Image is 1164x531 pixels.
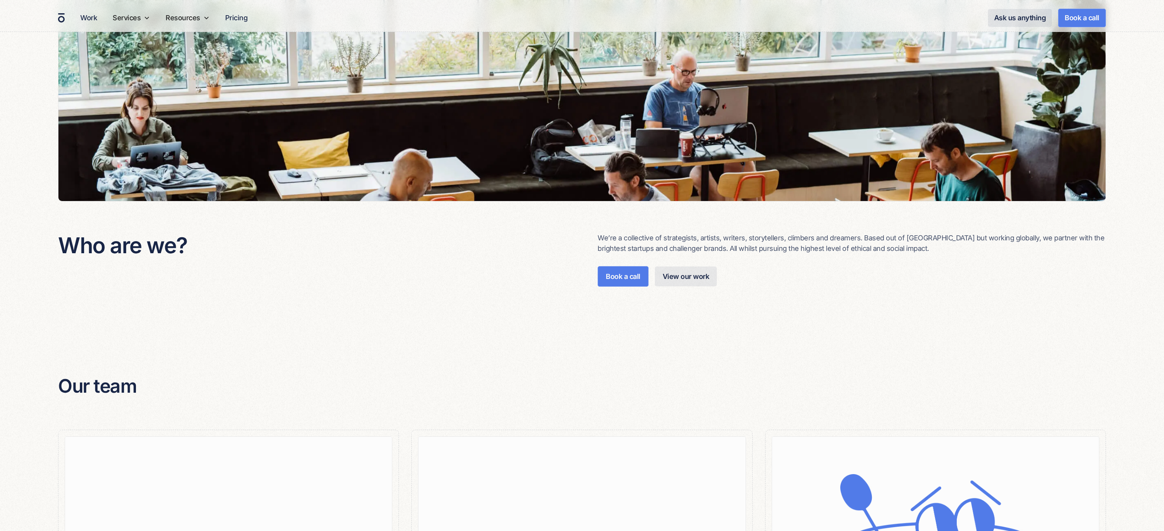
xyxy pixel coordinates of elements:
[58,374,357,398] h4: Our team
[113,12,141,23] div: Services
[598,233,1106,254] p: We’re a collective of strategists, artists, writers, storytellers, climbers and dreamers. Based o...
[77,10,100,25] a: Work
[988,9,1052,27] a: Ask us anything
[598,266,649,287] a: Book a call
[166,12,200,23] div: Resources
[109,4,153,32] div: Services
[655,266,717,286] a: View our work
[58,233,566,259] h3: Who are we?
[162,4,213,32] div: Resources
[222,10,251,25] a: Pricing
[1058,9,1106,27] a: Book a call
[58,13,65,23] a: home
